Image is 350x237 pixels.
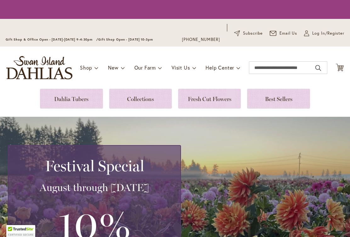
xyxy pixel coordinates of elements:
a: Subscribe [234,30,263,37]
span: Visit Us [172,64,190,71]
span: Our Farm [134,64,156,71]
a: store logo [6,56,72,79]
h3: August through [DATE] [16,181,173,194]
span: Shop [80,64,92,71]
span: Log In/Register [312,30,344,37]
span: Gift Shop & Office Open - [DATE]-[DATE] 9-4:30pm / [6,37,98,42]
a: Log In/Register [304,30,344,37]
a: Email Us [270,30,297,37]
a: [PHONE_NUMBER] [182,37,220,43]
span: Subscribe [243,30,263,37]
span: Help Center [206,64,234,71]
span: Gift Shop Open - [DATE] 10-3pm [98,37,153,42]
h2: Festival Special [16,157,173,175]
span: Email Us [279,30,297,37]
button: Search [315,63,321,73]
span: New [108,64,118,71]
